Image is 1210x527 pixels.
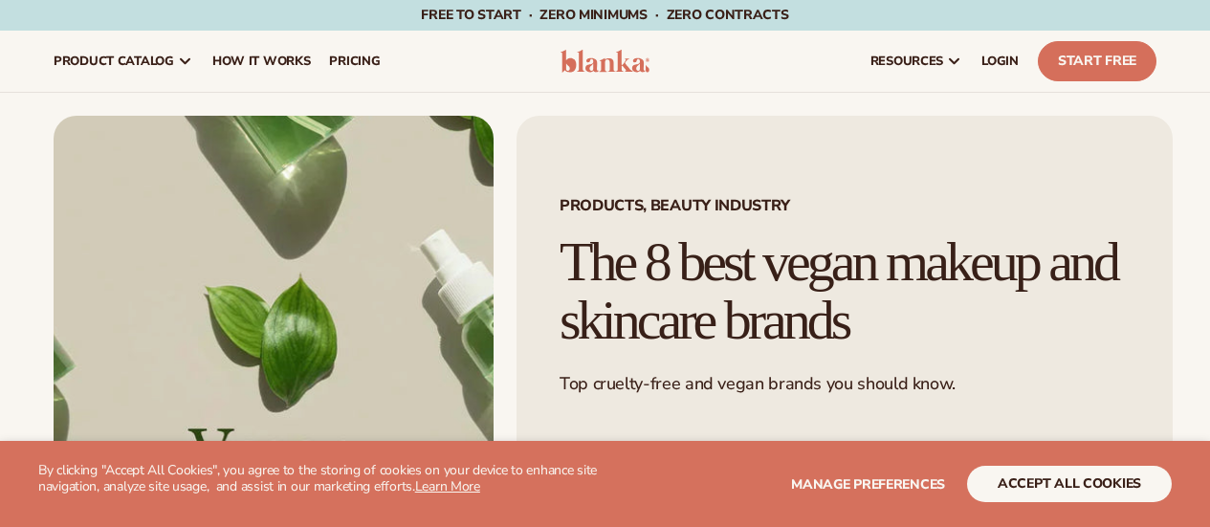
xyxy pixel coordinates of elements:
span: LOGIN [981,54,1019,69]
a: pricing [319,31,389,92]
span: Manage preferences [791,475,945,494]
span: Products, Beauty Industry [560,198,1130,213]
button: Manage preferences [791,466,945,502]
h1: The 8 best vegan makeup and skincare brands [560,233,1130,350]
span: Free to start · ZERO minimums · ZERO contracts [421,6,788,24]
span: product catalog [54,54,174,69]
a: Learn More [415,477,480,495]
span: How It Works [212,54,311,69]
a: How It Works [203,31,320,92]
span: pricing [329,54,380,69]
p: By clicking "Accept All Cookies", you agree to the storing of cookies on your device to enhance s... [38,463,605,495]
a: Start Free [1038,41,1156,81]
span: resources [870,54,943,69]
a: resources [861,31,972,92]
button: accept all cookies [967,466,1172,502]
img: logo [561,50,650,73]
span: Top cruelty-free and vegan brands you should know. [560,372,956,395]
a: LOGIN [972,31,1028,92]
a: product catalog [44,31,203,92]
